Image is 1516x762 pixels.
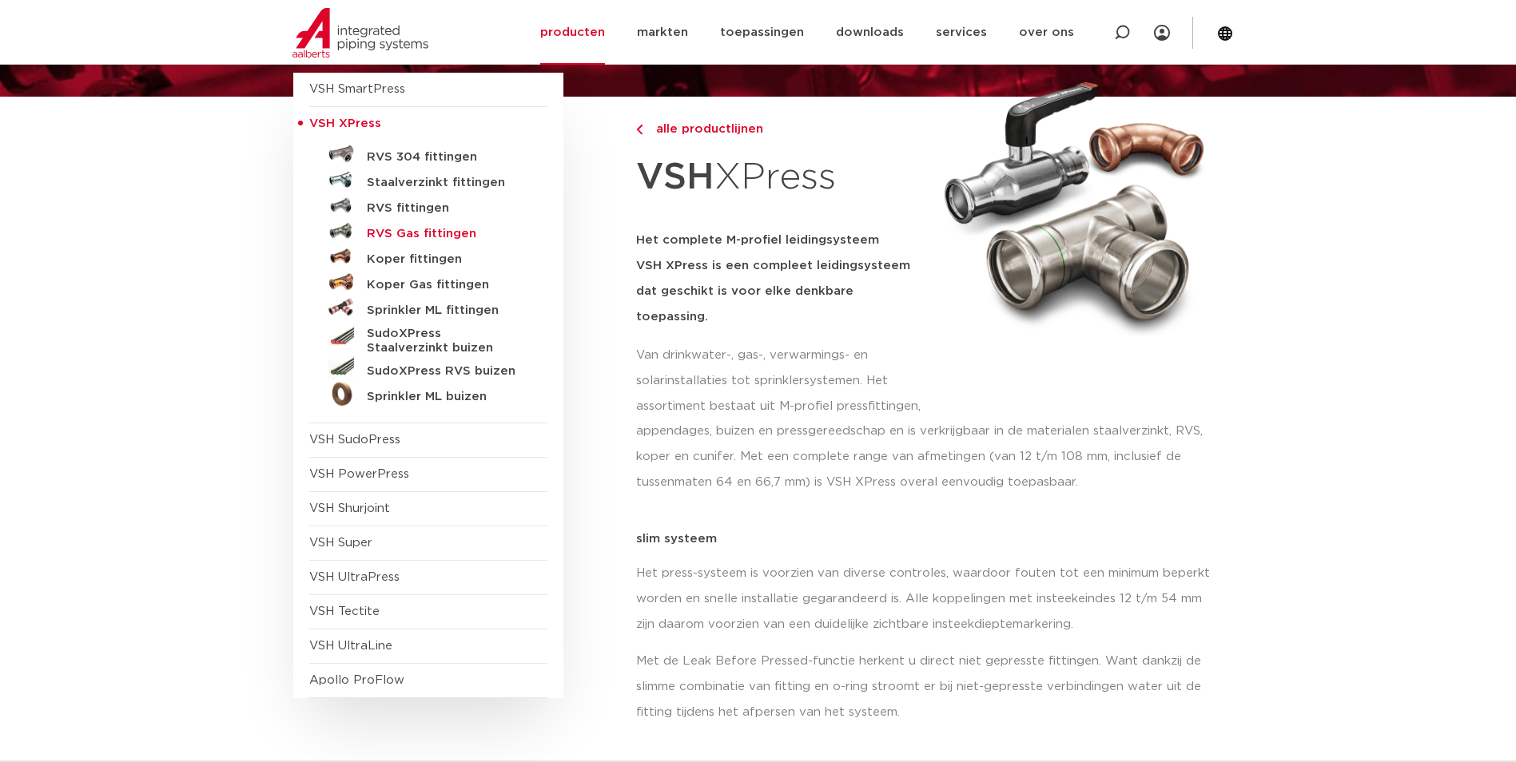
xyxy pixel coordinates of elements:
span: VSH XPress [309,117,381,129]
a: RVS 304 fittingen [309,141,547,167]
a: VSH UltraPress [309,571,400,583]
a: alle productlijnen [636,120,925,139]
h1: XPress [636,147,925,208]
a: Sprinkler ML fittingen [309,295,547,320]
p: Met de Leak Before Pressed-functie herkent u direct niet gepresste fittingen. Want dankzij de sli... [636,649,1224,725]
p: slim systeem [636,533,1224,545]
h5: SudoXPress Staalverzinkt buizen [367,327,525,355]
h5: RVS 304 fittingen [367,150,525,165]
h5: Koper fittingen [367,252,525,267]
span: alle productlijnen [647,123,763,135]
a: VSH Shurjoint [309,502,390,514]
h5: Sprinkler ML buizen [367,390,525,404]
p: Het press-systeem is voorzien van diverse controles, waardoor fouten tot een minimum beperkt word... [636,561,1224,637]
a: VSH UltraLine [309,640,392,652]
h5: Sprinkler ML fittingen [367,304,525,318]
a: VSH Super [309,537,372,549]
a: Staalverzinkt fittingen [309,167,547,192]
a: VSH SudoPress [309,434,400,446]
h5: Koper Gas fittingen [367,278,525,292]
img: chevron-right.svg [636,125,643,135]
a: VSH PowerPress [309,468,409,480]
a: Sprinkler ML buizen [309,381,547,407]
h5: SudoXPress RVS buizen [367,364,525,379]
a: SudoXPress Staalverzinkt buizen [309,320,547,355]
a: RVS fittingen [309,192,547,218]
h5: Staalverzinkt fittingen [367,176,525,190]
a: VSH Tectite [309,605,380,617]
a: Apollo ProFlow [309,674,404,686]
p: Van drinkwater-, gas-, verwarmings- en solarinstallaties tot sprinklersystemen. Het assortiment b... [636,343,925,419]
h5: RVS fittingen [367,201,525,216]
a: Koper fittingen [309,244,547,269]
a: VSH SmartPress [309,83,405,95]
a: SudoXPress RVS buizen [309,355,547,381]
h5: Het complete M-profiel leidingsysteem VSH XPress is een compleet leidingsysteem dat geschikt is v... [636,228,925,330]
strong: VSH [636,159,714,196]
p: appendages, buizen en pressgereedschap en is verkrijgbaar in de materialen staalverzinkt, RVS, ko... [636,419,1224,495]
a: Koper Gas fittingen [309,269,547,295]
h5: RVS Gas fittingen [367,227,525,241]
a: RVS Gas fittingen [309,218,547,244]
